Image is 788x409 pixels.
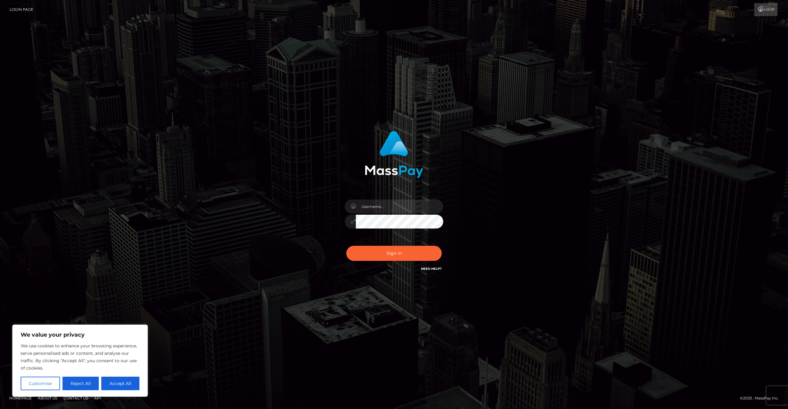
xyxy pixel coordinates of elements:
a: Login Page [10,3,33,16]
div: We value your privacy [12,325,148,397]
p: We use cookies to enhance your browsing experience, serve personalised ads or content, and analys... [21,342,139,372]
a: Need Help? [421,267,442,271]
input: Username... [356,200,443,213]
p: We value your privacy [21,331,139,338]
a: Contact Us [61,393,90,403]
button: Accept All [101,377,139,390]
a: Homepage [7,393,34,403]
div: © 2025 , MassPay Inc. [740,395,783,402]
button: Customise [21,377,60,390]
button: Reject All [62,377,99,390]
button: Sign in [346,246,442,261]
a: Login [754,3,778,16]
a: About Us [35,393,60,403]
a: API [92,393,103,403]
img: MassPay Login [365,131,423,178]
